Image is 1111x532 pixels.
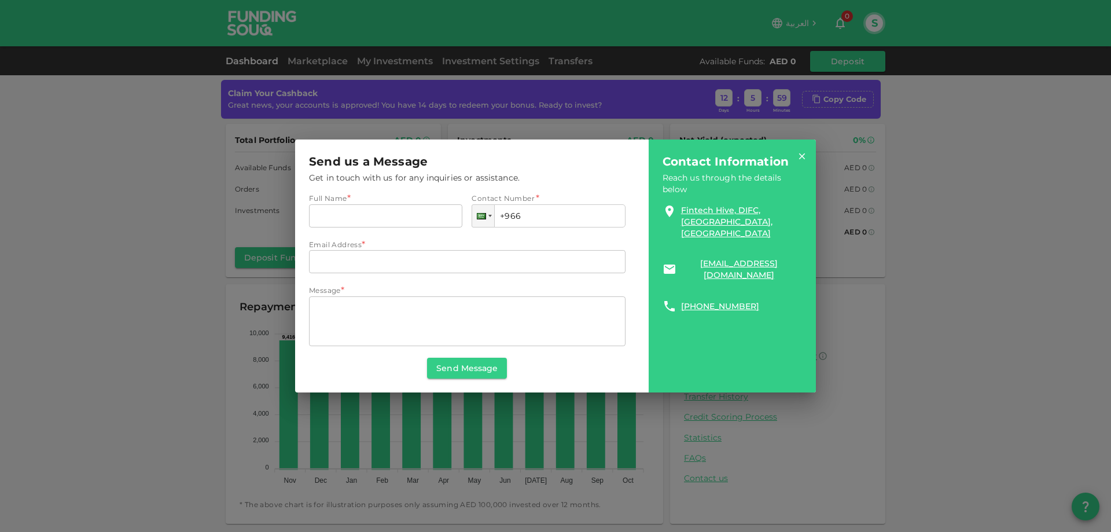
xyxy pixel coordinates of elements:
div: message [309,296,626,346]
span: Email Address [309,240,362,249]
input: 1 (702) 123-4567 [472,204,625,228]
span: Get in touch with us for any inquiries or assistance. [309,172,626,184]
span: Full Name [309,194,347,203]
div: Saudi Arabia: + 966 [472,205,494,227]
a: [PHONE_NUMBER] [681,300,759,312]
input: emailAddress [309,250,626,273]
input: fullName [309,204,462,228]
span: Send us a Message [309,153,428,170]
a: [EMAIL_ADDRESS][DOMAIN_NAME] [681,258,797,281]
span: Reach us through the details below [663,172,802,195]
a: Fintech Hive, DIFC, [GEOGRAPHIC_DATA], [GEOGRAPHIC_DATA] [681,204,797,239]
textarea: message [317,302,617,342]
span: Message [309,286,341,295]
span: Contact Information [663,153,789,170]
button: Send Message [427,358,507,379]
span: Contact Number [472,193,535,204]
